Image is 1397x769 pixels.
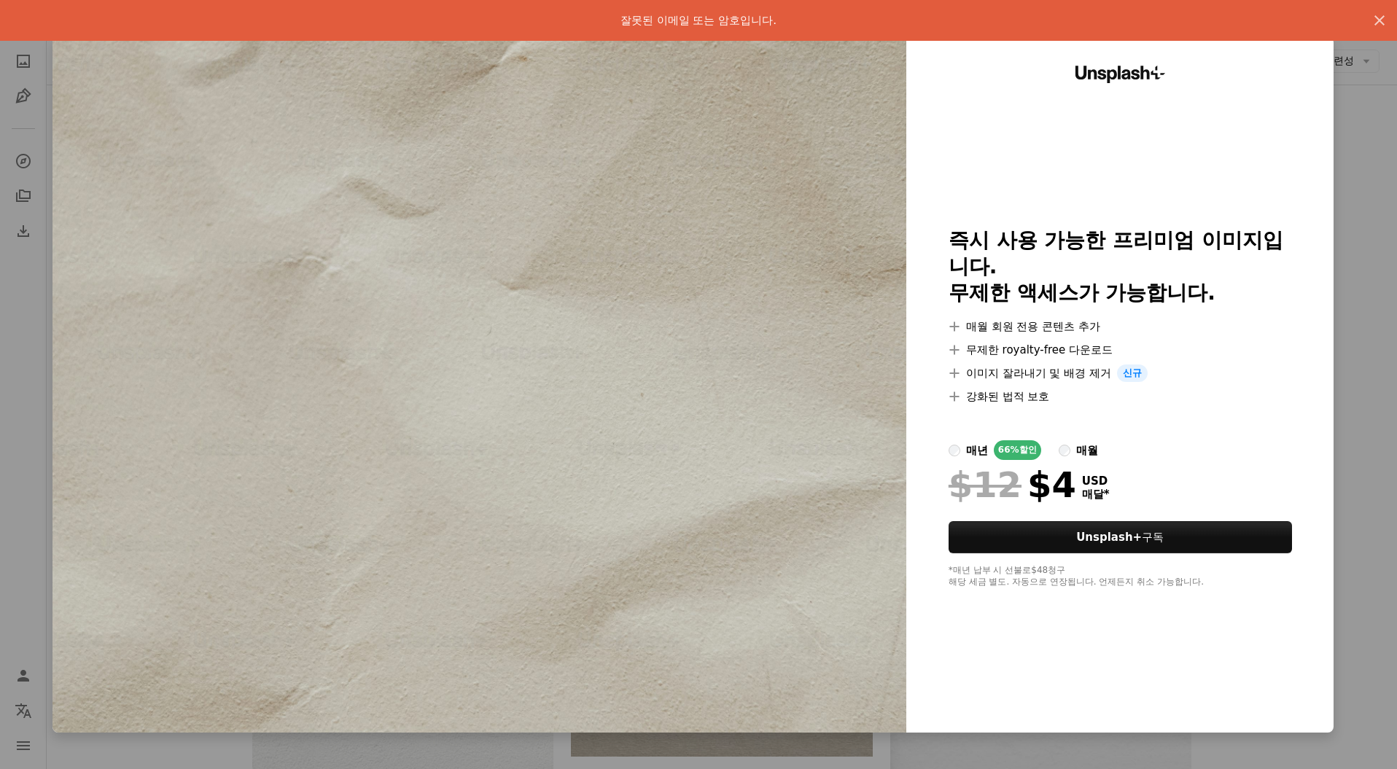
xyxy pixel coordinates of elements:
[1076,442,1098,459] div: 매월
[949,445,960,456] input: 매년66%할인
[949,466,1022,504] span: $12
[949,521,1292,553] button: Unsplash+구독
[949,341,1292,359] li: 무제한 royalty-free 다운로드
[949,388,1292,405] li: 강화된 법적 보호
[949,565,1292,588] div: *매년 납부 시 선불로 $48 청구 해당 세금 별도. 자동으로 연장됩니다. 언제든지 취소 가능합니다.
[620,12,777,29] p: 잘못된 이메일 또는 암호입니다.
[949,364,1292,382] li: 이미지 잘라내기 및 배경 제거
[1082,475,1110,488] span: USD
[949,227,1292,306] h2: 즉시 사용 가능한 프리미엄 이미지입니다. 무제한 액세스가 가능합니다.
[949,466,1076,504] div: $4
[994,440,1041,460] div: 66% 할인
[1076,531,1142,544] strong: Unsplash+
[949,318,1292,335] li: 매월 회원 전용 콘텐츠 추가
[966,442,988,459] div: 매년
[1117,364,1148,382] span: 신규
[1059,445,1070,456] input: 매월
